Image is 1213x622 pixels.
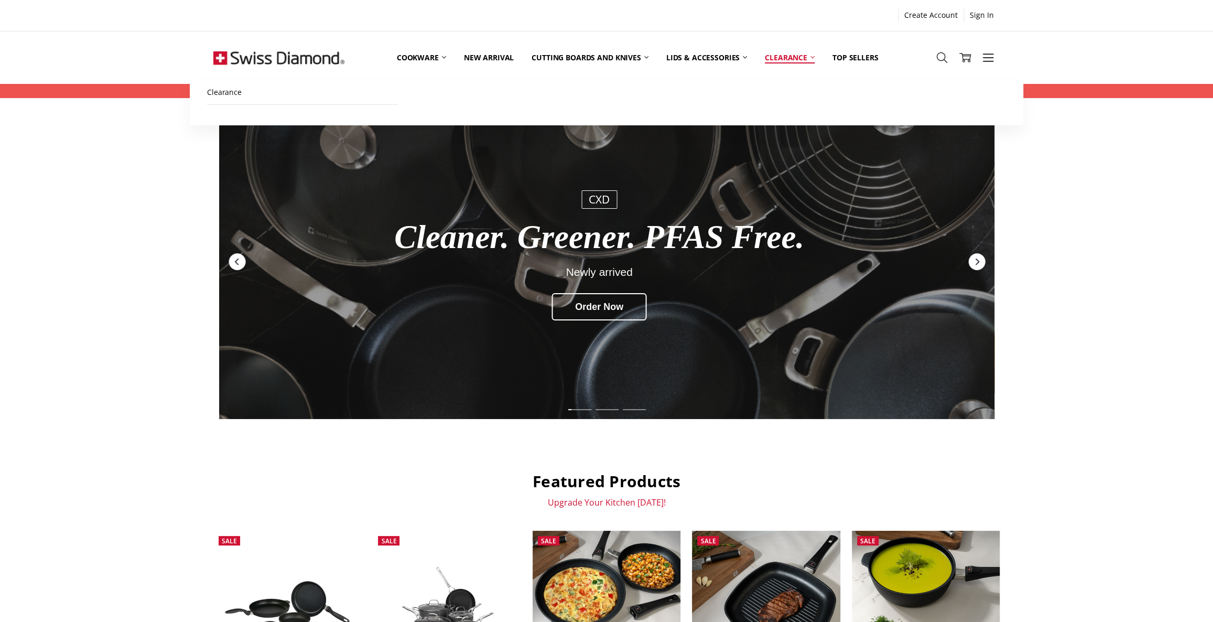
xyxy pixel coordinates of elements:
span: Sale [222,537,237,545]
div: Previous [228,252,246,271]
span: Sale [541,537,556,545]
a: Top Sellers [824,34,887,81]
div: Newly arrived [308,266,890,278]
a: New arrival [455,34,523,81]
a: Lids & Accessories [657,34,756,81]
span: Sale [381,537,396,545]
div: Order Now [551,293,647,320]
a: Clearance [756,34,824,81]
span: Sale [700,537,716,545]
div: CXD [581,190,617,209]
a: Cookware [388,34,455,81]
a: Sign In [964,8,1000,23]
div: Slide 3 of 6 [620,403,647,416]
div: Slide 2 of 6 [593,403,620,416]
span: Sale [860,537,875,545]
p: Upgrade Your Kitchen [DATE]! [213,497,1000,508]
a: Cutting boards and knives [523,34,657,81]
a: Create Account [898,8,963,23]
div: Next [967,252,986,271]
div: Slide 1 of 6 [566,403,593,416]
div: Cleaner. Greener. PFAS Free. [308,219,890,255]
h2: Featured Products [213,471,1000,491]
a: Redirect to https://swissdiamond.com.au/cookware/shop-by-collection/cxd/ [219,104,994,419]
img: Free Shipping On Every Order [213,31,344,84]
